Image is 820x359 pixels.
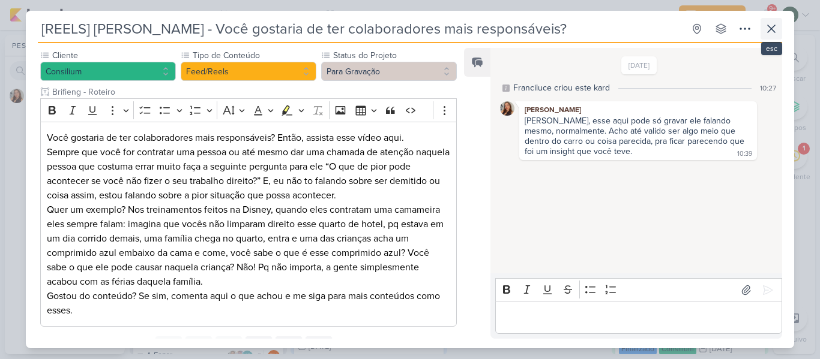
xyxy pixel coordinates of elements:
p: Sempre que você for contratar uma pessoa ou até mesmo dar uma chamada de atenção naquela pessoa q... [47,145,450,203]
button: Feed/Reels [181,62,316,81]
button: Para Gravação [321,62,457,81]
div: 10:27 [760,83,776,93]
p: Quer um exemplo? Nos treinamentos feitos na Disney, quando eles contratam uma camameira eles semp... [47,203,450,289]
div: [PERSON_NAME] [522,104,755,116]
p: Gostou do conteúdo? Se sim, comenta aqui o que achou e me siga para mais conteúdos como esses. [47,289,450,318]
label: Status do Projeto [332,49,457,62]
label: Tipo de Conteúdo [191,49,316,62]
input: Texto sem título [50,86,457,98]
input: Kard Sem Título [38,18,684,40]
div: Editor editing area: main [40,122,457,327]
label: Cliente [51,49,176,62]
div: Editor toolbar [40,98,457,122]
p: Você gostaria de ter colaboradores mais responsáveis? Então, assista esse vídeo aqui. [47,131,450,145]
div: Franciluce criou este kard [513,82,610,94]
button: Consilium [40,62,176,81]
img: Franciluce Carvalho [500,101,514,116]
div: esc [761,42,782,55]
div: Editor editing area: main [495,301,782,334]
div: [PERSON_NAME], esse aqui pode só gravar ele falando mesmo, normalmente. Acho até valido ser algo ... [525,116,747,156]
div: 10:39 [737,149,752,159]
div: Editor toolbar [495,278,782,301]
